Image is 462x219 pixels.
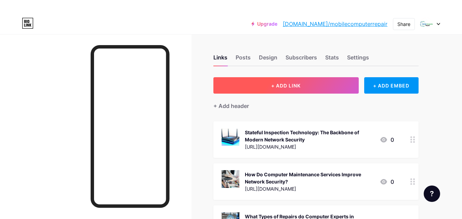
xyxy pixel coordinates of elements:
[380,136,394,144] div: 0
[283,20,387,28] a: [DOMAIN_NAME]/mobilecomputerrepair
[213,102,249,110] div: + Add header
[245,143,374,150] div: [URL][DOMAIN_NAME]
[213,53,227,66] div: Links
[213,77,359,94] button: + ADD LINK
[325,53,339,66] div: Stats
[347,53,369,66] div: Settings
[420,17,433,30] img: mobilecomputerrepair
[380,178,394,186] div: 0
[222,128,239,146] img: Stateful Inspection Technology: The Backbone of Modern Network Security
[259,53,277,66] div: Design
[245,185,374,192] div: [URL][DOMAIN_NAME]
[222,170,239,188] img: How Do Computer Maintenance Services Improve Network Security?
[236,53,251,66] div: Posts
[245,171,374,185] div: How Do Computer Maintenance Services Improve Network Security?
[364,77,419,94] div: + ADD EMBED
[245,129,374,143] div: Stateful Inspection Technology: The Backbone of Modern Network Security
[397,20,410,28] div: Share
[251,21,277,27] a: Upgrade
[271,83,301,88] span: + ADD LINK
[286,53,317,66] div: Subscribers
